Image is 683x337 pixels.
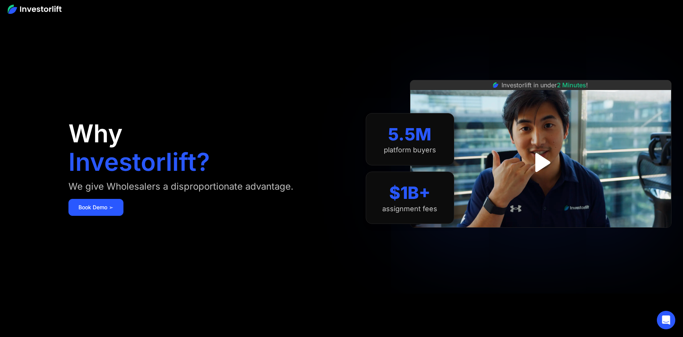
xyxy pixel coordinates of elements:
a: Book Demo ➢ [68,199,123,216]
div: Open Intercom Messenger [657,311,675,329]
div: platform buyers [384,146,436,154]
h1: Investorlift? [68,150,210,174]
div: Investorlift in under ! [501,80,588,90]
div: assignment fees [382,205,437,213]
a: open lightbox [523,145,558,180]
div: $1B+ [389,183,430,203]
span: 2 Minutes [557,81,586,89]
h1: Why [68,121,123,146]
div: 5.5M [388,124,431,145]
div: We give Wholesalers a disproportionate advantage. [68,180,293,193]
iframe: Customer reviews powered by Trustpilot [483,232,598,241]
